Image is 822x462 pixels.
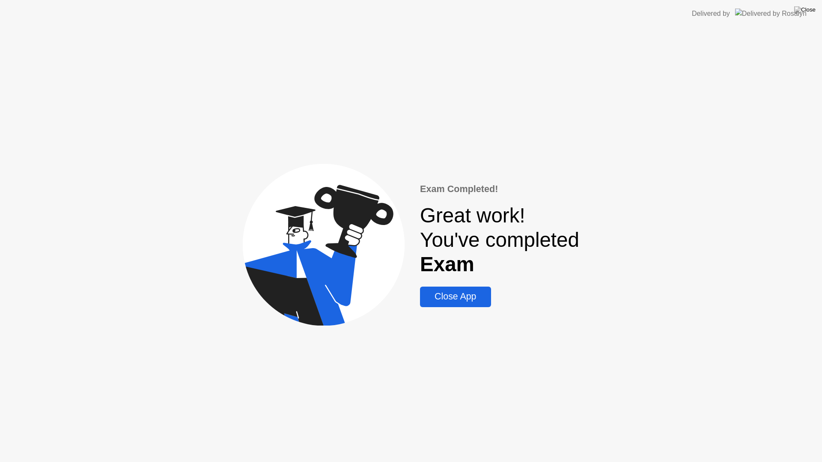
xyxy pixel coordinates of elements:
b: Exam [420,253,474,275]
div: Great work! You've completed [420,203,579,276]
div: Close App [423,291,488,302]
img: Delivered by Rosalyn [735,9,807,18]
div: Exam Completed! [420,182,579,196]
button: Close App [420,287,491,307]
img: Close [794,6,816,13]
div: Delivered by [692,9,730,19]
